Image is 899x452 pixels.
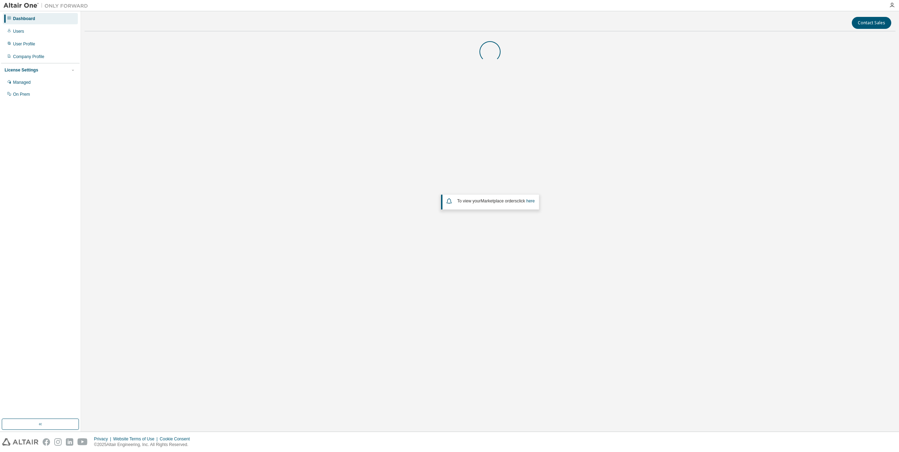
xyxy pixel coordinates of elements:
div: Users [13,29,24,34]
img: instagram.svg [54,438,62,446]
img: Altair One [4,2,92,9]
img: facebook.svg [43,438,50,446]
div: Website Terms of Use [113,436,160,442]
div: User Profile [13,41,35,47]
div: License Settings [5,67,38,73]
div: Privacy [94,436,113,442]
p: © 2025 Altair Engineering, Inc. All Rights Reserved. [94,442,194,448]
a: here [526,199,535,203]
img: linkedin.svg [66,438,73,446]
em: Marketplace orders [481,199,517,203]
img: youtube.svg [77,438,88,446]
div: Dashboard [13,16,35,21]
div: On Prem [13,92,30,97]
div: Cookie Consent [160,436,194,442]
img: altair_logo.svg [2,438,38,446]
div: Company Profile [13,54,44,59]
button: Contact Sales [852,17,891,29]
div: Managed [13,80,31,85]
span: To view your click [457,199,535,203]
